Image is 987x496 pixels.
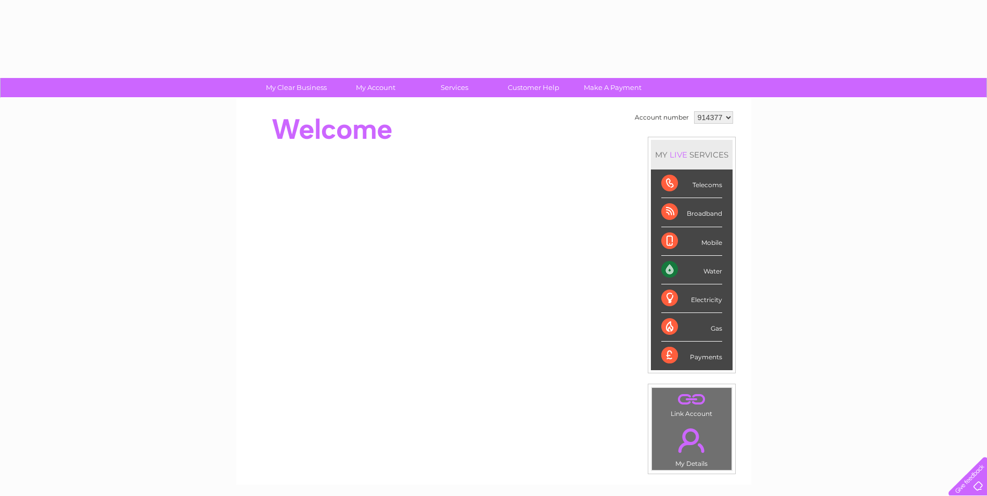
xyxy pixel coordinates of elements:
div: Payments [661,342,722,370]
div: LIVE [668,150,689,160]
a: Services [412,78,497,97]
a: My Account [332,78,418,97]
div: MY SERVICES [651,140,733,169]
td: Account number [632,109,691,126]
a: . [655,390,729,409]
a: . [655,422,729,459]
td: My Details [651,420,732,471]
a: Make A Payment [570,78,656,97]
a: Customer Help [491,78,576,97]
div: Gas [661,313,722,342]
div: Water [661,256,722,284]
div: Broadband [661,198,722,227]
div: Telecoms [661,169,722,198]
a: My Clear Business [253,78,339,97]
td: Link Account [651,387,732,420]
div: Mobile [661,227,722,256]
div: Electricity [661,284,722,313]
